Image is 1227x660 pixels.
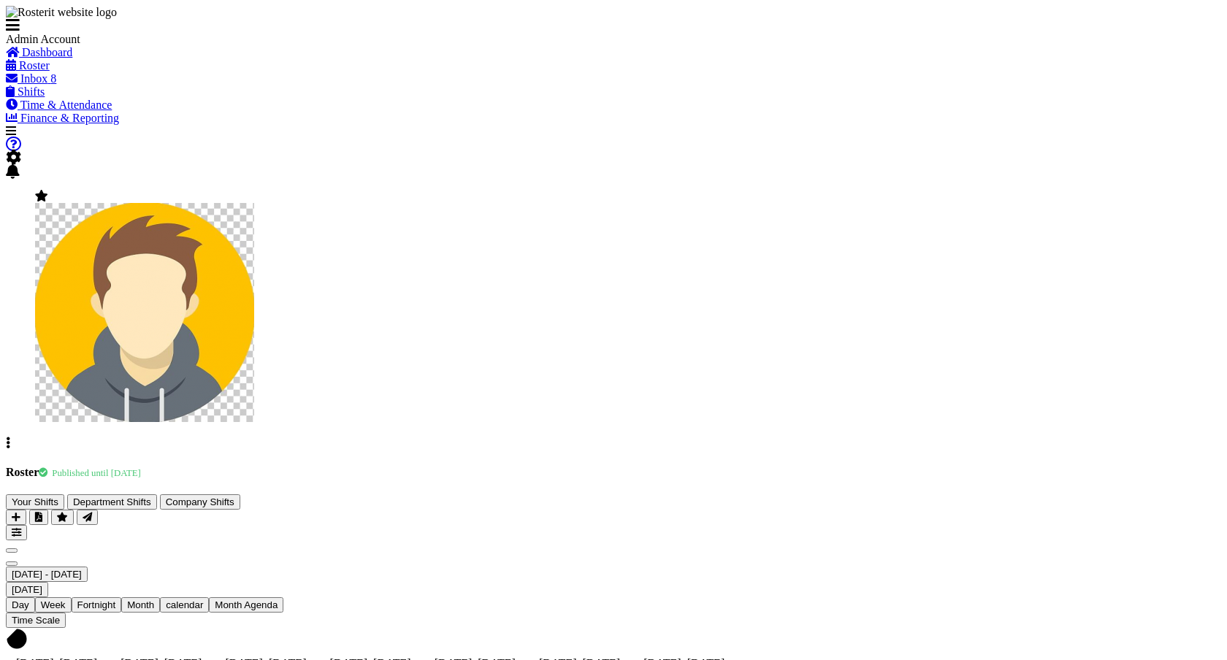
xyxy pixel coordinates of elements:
[6,582,48,597] button: Today
[20,112,119,124] span: Finance & Reporting
[6,567,88,582] button: September 2025
[6,553,1221,567] div: next period
[50,72,56,85] span: 8
[121,597,160,613] button: Timeline Month
[6,33,225,46] div: Admin Account
[6,494,64,510] button: Your Shifts
[6,112,119,124] a: Finance & Reporting
[67,494,157,510] button: Department Shifts
[160,494,240,510] button: Company Shifts
[72,597,122,613] button: Fortnight
[6,561,18,566] button: Next
[215,599,278,610] span: Month Agenda
[166,599,203,610] span: calendar
[6,525,27,540] button: Filter Shifts
[12,615,60,626] span: Time Scale
[77,510,98,525] button: Send a list of all shifts for the selected filtered period to all rostered employees.
[51,510,74,525] button: Highlight an important date within the roster.
[6,548,18,553] button: Previous
[20,99,112,111] span: Time & Attendance
[160,597,209,613] button: Month
[12,584,42,595] span: [DATE]
[209,597,283,613] button: Month Agenda
[6,46,72,58] a: Dashboard
[6,59,50,72] a: Roster
[6,510,26,525] button: Add a new shift
[18,85,45,98] span: Shifts
[41,599,66,610] span: Week
[20,72,47,85] span: Inbox
[12,496,58,507] span: Your Shifts
[6,540,1221,553] div: previous period
[22,46,72,58] span: Dashboard
[35,597,72,613] button: Timeline Week
[166,496,234,507] span: Company Shifts
[6,72,56,85] a: Inbox 8
[35,203,254,422] img: admin-rosteritf9cbda91fdf824d97c9d6345b1f660ea.png
[6,613,66,628] button: Time Scale
[12,569,82,580] span: [DATE] - [DATE]
[73,496,151,507] span: Department Shifts
[6,99,112,111] a: Time & Attendance
[19,59,50,72] span: Roster
[6,597,35,613] button: Timeline Day
[39,468,141,478] span: Published until [DATE]
[12,599,29,610] span: Day
[6,567,1221,582] div: September 22 - 28, 2025
[127,599,154,610] span: Month
[6,466,1221,479] h4: Roster
[6,85,45,98] a: Shifts
[29,510,48,525] button: Download a PDF of the roster according to the set date range.
[77,599,116,610] span: Fortnight
[6,6,117,19] img: Rosterit website logo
